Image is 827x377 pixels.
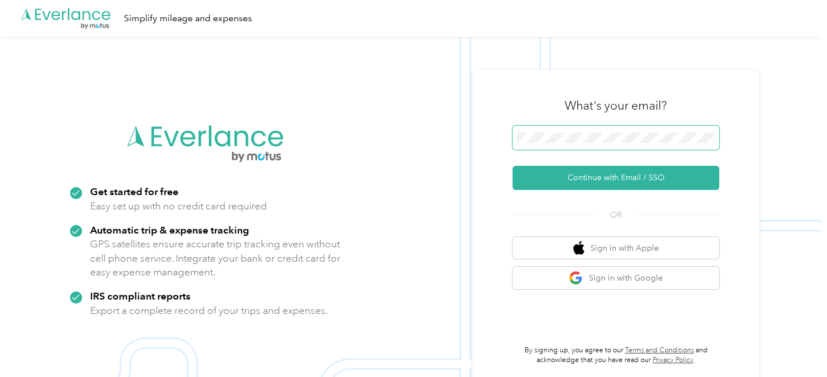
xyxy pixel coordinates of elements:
[124,11,252,26] div: Simplify mileage and expenses
[512,237,719,259] button: apple logoSign in with Apple
[512,166,719,190] button: Continue with Email / SSO
[512,345,719,366] p: By signing up, you agree to our and acknowledge that you have read our .
[763,313,827,377] iframe: Everlance-gr Chat Button Frame
[90,290,191,302] strong: IRS compliant reports
[569,271,583,285] img: google logo
[90,199,267,213] p: Easy set up with no credit card required
[653,356,693,364] a: Privacy Policy
[90,304,328,318] p: Export a complete record of your trips and expenses.
[90,185,178,197] strong: Get started for free
[90,224,249,236] strong: Automatic trip & expense tracking
[512,267,719,289] button: google logoSign in with Google
[573,241,585,255] img: apple logo
[565,98,667,114] h3: What's your email?
[596,209,636,221] span: OR
[90,237,341,279] p: GPS satellites ensure accurate trip tracking even without cell phone service. Integrate your bank...
[625,346,694,355] a: Terms and Conditions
